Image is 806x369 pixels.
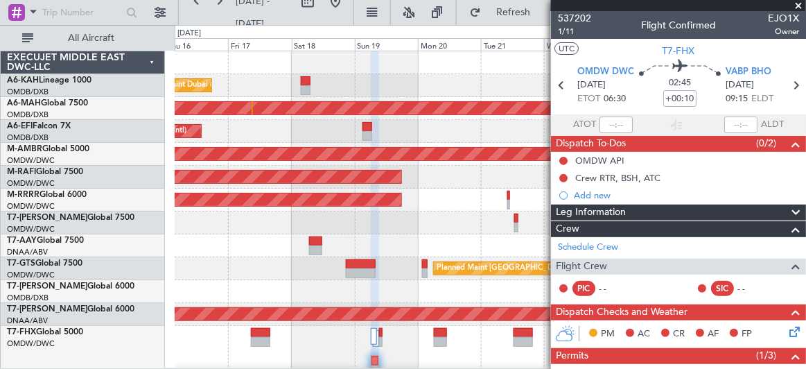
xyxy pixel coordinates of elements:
span: ETOT [577,92,600,106]
span: All Aircraft [36,33,146,43]
div: SIC [711,281,734,296]
div: Planned Maint Dubai (Al Maktoum Intl) [134,75,271,96]
div: Thu 16 [165,38,228,51]
a: A6-KAHLineage 1000 [7,76,91,85]
span: 09:15 [726,92,748,106]
span: Flight Crew [556,259,607,275]
span: T7-[PERSON_NAME] [7,282,87,291]
span: M-RAFI [7,168,36,176]
div: - - [599,282,630,295]
a: OMDB/DXB [7,132,49,143]
div: Crew RTR, BSH, ATC [575,172,660,184]
span: 02:45 [669,76,691,90]
div: Mon 20 [418,38,481,51]
div: - - [737,282,769,295]
a: OMDW/DWC [7,155,55,166]
div: OMDW API [575,155,624,166]
span: T7-AAY [7,237,37,245]
div: Planned Maint [GEOGRAPHIC_DATA] (Seletar) [437,258,600,279]
a: T7-[PERSON_NAME]Global 6000 [7,305,134,314]
span: T7-FHX [663,44,695,58]
span: CR [673,327,685,341]
span: AF [708,327,719,341]
a: M-RAFIGlobal 7500 [7,168,83,176]
span: [DATE] [726,78,754,92]
a: T7-AAYGlobal 7500 [7,237,84,245]
a: Schedule Crew [558,241,618,255]
span: M-RRRR [7,191,40,199]
span: VABP BHO [726,65,771,79]
a: M-AMBRGlobal 5000 [7,145,89,153]
a: OMDW/DWC [7,201,55,212]
span: M-AMBR [7,145,42,153]
div: PIC [572,281,595,296]
span: Leg Information [556,205,626,221]
div: Add new [574,189,799,201]
span: T7-[PERSON_NAME] [7,305,87,314]
span: Refresh [484,8,543,17]
a: OMDB/DXB [7,110,49,120]
div: Flight Confirmed [641,19,716,33]
a: A6-EFIFalcon 7X [7,122,71,130]
span: [DATE] [577,78,606,92]
a: A6-MAHGlobal 7500 [7,99,88,108]
span: A6-KAH [7,76,39,85]
a: OMDB/DXB [7,293,49,303]
a: T7-GTSGlobal 7500 [7,259,82,268]
div: Wed 22 [544,38,607,51]
a: M-RRRRGlobal 6000 [7,191,87,199]
div: Fri 17 [228,38,291,51]
a: T7-[PERSON_NAME]Global 6000 [7,282,134,291]
a: OMDW/DWC [7,224,55,234]
span: T7-FHX [7,328,36,336]
span: AC [638,327,650,341]
input: --:-- [599,117,633,133]
div: Tue 21 [481,38,544,51]
button: All Aircraft [15,27,150,49]
span: 1/11 [558,26,591,37]
a: DNAA/ABV [7,247,48,257]
a: OMDW/DWC [7,178,55,189]
a: OMDW/DWC [7,338,55,349]
span: (0/2) [756,136,776,151]
span: 06:30 [604,92,626,106]
span: T7-GTS [7,259,35,268]
span: T7-[PERSON_NAME] [7,214,87,222]
span: ELDT [751,92,773,106]
span: OMDW DWC [577,65,634,79]
span: Permits [556,348,588,364]
span: EJO1X [768,11,799,26]
span: A6-MAH [7,99,41,108]
a: T7-FHXGlobal 5000 [7,328,83,336]
div: Sat 18 [292,38,355,51]
a: OMDB/DXB [7,87,49,97]
button: UTC [554,42,579,55]
span: PM [601,327,615,341]
a: T7-[PERSON_NAME]Global 7500 [7,214,134,222]
a: OMDW/DWC [7,270,55,280]
input: Trip Number [42,2,122,23]
span: Owner [768,26,799,37]
span: Dispatch To-Dos [556,136,626,152]
a: DNAA/ABV [7,316,48,326]
span: ATOT [573,118,596,132]
div: [DATE] [177,28,201,40]
span: ALDT [761,118,784,132]
button: Refresh [464,1,547,24]
span: Dispatch Checks and Weather [556,304,687,320]
span: A6-EFI [7,122,33,130]
span: Crew [556,221,579,237]
span: (1/3) [756,348,776,363]
div: Sun 19 [355,38,418,51]
span: FP [742,327,752,341]
span: 537202 [558,11,591,26]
